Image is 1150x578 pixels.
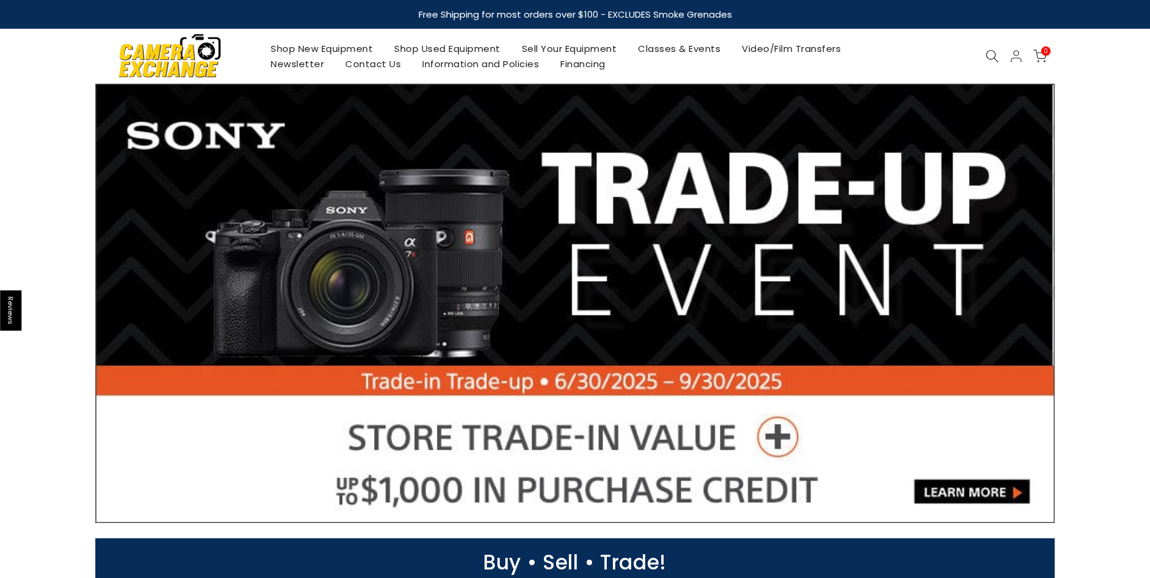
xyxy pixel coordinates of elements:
[260,41,384,56] a: Shop New Equipment
[628,41,731,56] a: Classes & Events
[412,56,550,71] a: Information and Policies
[89,557,1061,568] p: Buy • Sell • Trade!
[540,503,546,510] li: Page dot 1
[550,56,617,71] a: Financing
[1041,46,1050,56] span: 0
[591,503,598,510] li: Page dot 5
[1033,49,1047,63] a: 0
[419,8,732,21] strong: Free Shipping for most orders over $100 - EXCLUDES Smoke Grenades
[511,41,628,56] a: Sell Your Equipment
[552,503,559,510] li: Page dot 2
[335,56,412,71] a: Contact Us
[565,503,572,510] li: Page dot 3
[260,56,335,71] a: Newsletter
[604,503,610,510] li: Page dot 6
[731,41,852,56] a: Video/Film Transfers
[578,503,585,510] li: Page dot 4
[384,41,511,56] a: Shop Used Equipment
